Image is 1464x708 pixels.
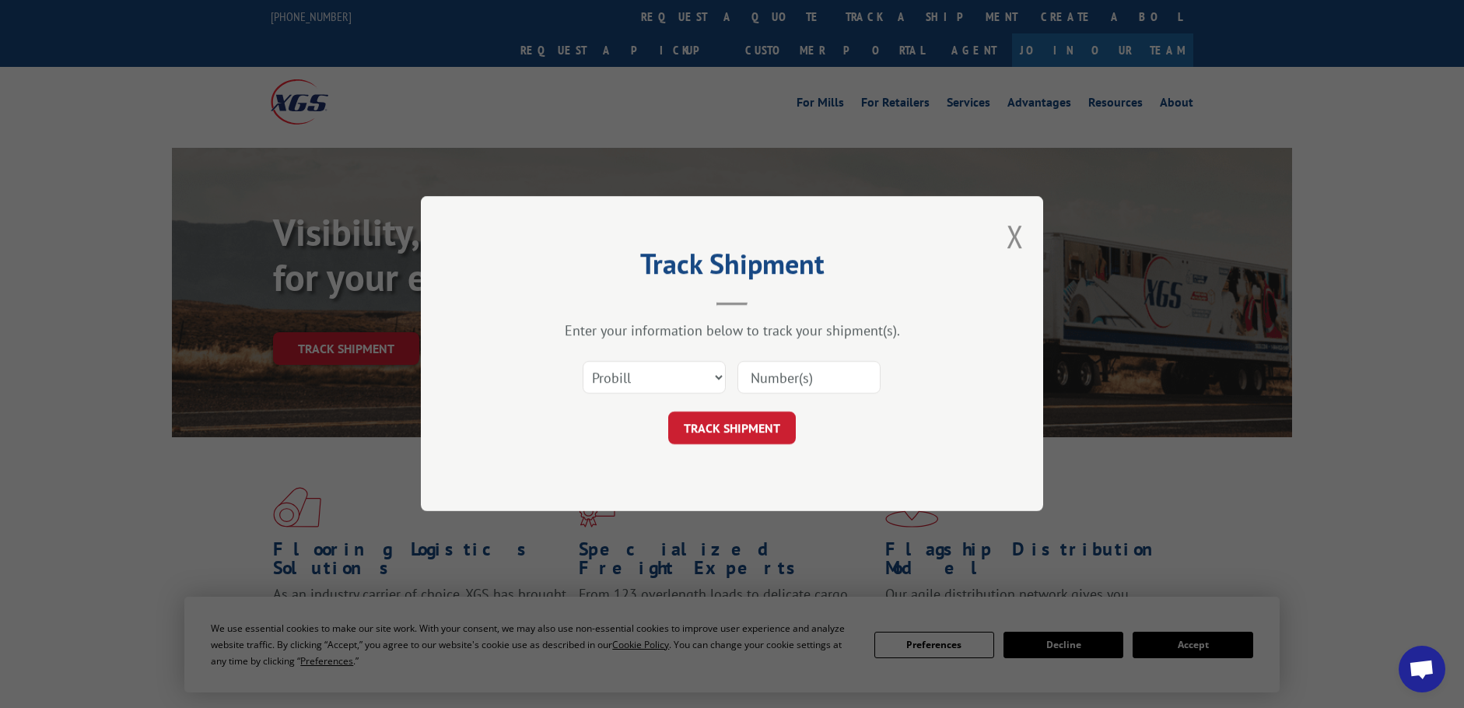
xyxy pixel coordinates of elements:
div: Enter your information below to track your shipment(s). [499,322,965,340]
input: Number(s) [737,362,881,394]
button: Close modal [1007,216,1024,257]
h2: Track Shipment [499,253,965,282]
div: Open chat [1399,646,1445,692]
button: TRACK SHIPMENT [668,412,796,445]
